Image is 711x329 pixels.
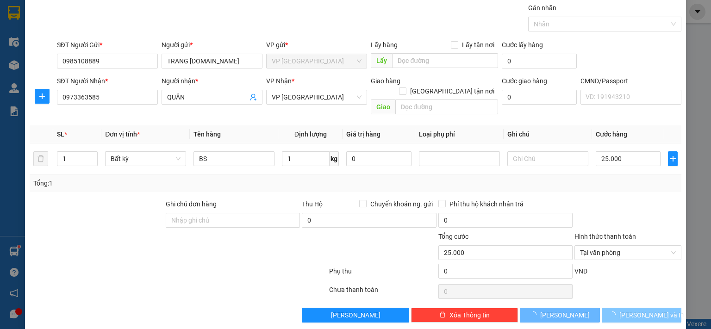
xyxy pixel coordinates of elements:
[574,233,636,240] label: Hình thức thanh toán
[668,151,678,166] button: plus
[330,151,339,166] span: kg
[33,178,275,188] div: Tổng: 1
[57,40,158,50] div: SĐT Người Gửi
[528,4,556,12] label: Gán nhãn
[302,200,323,208] span: Thu Hộ
[33,151,48,166] button: delete
[439,311,446,319] span: delete
[266,77,292,85] span: VP Nhận
[166,200,217,208] label: Ghi chú đơn hàng
[520,308,600,323] button: [PERSON_NAME]
[406,86,498,96] span: [GEOGRAPHIC_DATA] tận nơi
[580,246,676,260] span: Tại văn phòng
[580,76,681,86] div: CMND/Passport
[162,76,262,86] div: Người nhận
[302,308,409,323] button: [PERSON_NAME]
[272,90,362,104] span: VP Vĩnh Yên
[502,77,547,85] label: Cước giao hàng
[449,310,490,320] span: Xóa Thông tin
[57,76,158,86] div: SĐT Người Nhận
[438,233,468,240] span: Tổng cước
[328,285,437,301] div: Chưa thanh toán
[346,151,411,166] input: 0
[371,53,392,68] span: Lấy
[458,40,498,50] span: Lấy tận nơi
[346,130,380,138] span: Giá trị hàng
[371,77,400,85] span: Giao hàng
[415,125,504,143] th: Loại phụ phí
[328,266,437,282] div: Phụ thu
[35,93,49,100] span: plus
[502,90,577,105] input: Cước giao hàng
[502,54,577,68] input: Cước lấy hàng
[111,152,181,166] span: Bất kỳ
[411,308,518,323] button: deleteXóa Thông tin
[619,310,684,320] span: [PERSON_NAME] và In
[502,41,543,49] label: Cước lấy hàng
[540,310,590,320] span: [PERSON_NAME]
[504,125,592,143] th: Ghi chú
[87,23,387,34] li: 271 - [PERSON_NAME] - [GEOGRAPHIC_DATA] - [GEOGRAPHIC_DATA]
[162,40,262,50] div: Người gửi
[294,130,327,138] span: Định lượng
[272,54,362,68] span: VP Trường Chinh
[193,151,274,166] input: VD: Bàn, Ghế
[609,311,619,318] span: loading
[395,99,498,114] input: Dọc đường
[446,199,527,209] span: Phí thu hộ khách nhận trả
[574,267,587,275] span: VND
[668,155,677,162] span: plus
[249,93,257,101] span: user-add
[57,130,64,138] span: SL
[331,310,380,320] span: [PERSON_NAME]
[602,308,682,323] button: [PERSON_NAME] và In
[530,311,540,318] span: loading
[193,130,221,138] span: Tên hàng
[596,130,627,138] span: Cước hàng
[12,63,137,94] b: GỬI : VP [GEOGRAPHIC_DATA]
[367,199,437,209] span: Chuyển khoản ng. gửi
[35,89,50,104] button: plus
[266,40,367,50] div: VP gửi
[105,130,140,138] span: Đơn vị tính
[166,213,300,228] input: Ghi chú đơn hàng
[392,53,498,68] input: Dọc đường
[12,12,81,58] img: logo.jpg
[507,151,588,166] input: Ghi Chú
[371,41,398,49] span: Lấy hàng
[371,99,395,114] span: Giao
